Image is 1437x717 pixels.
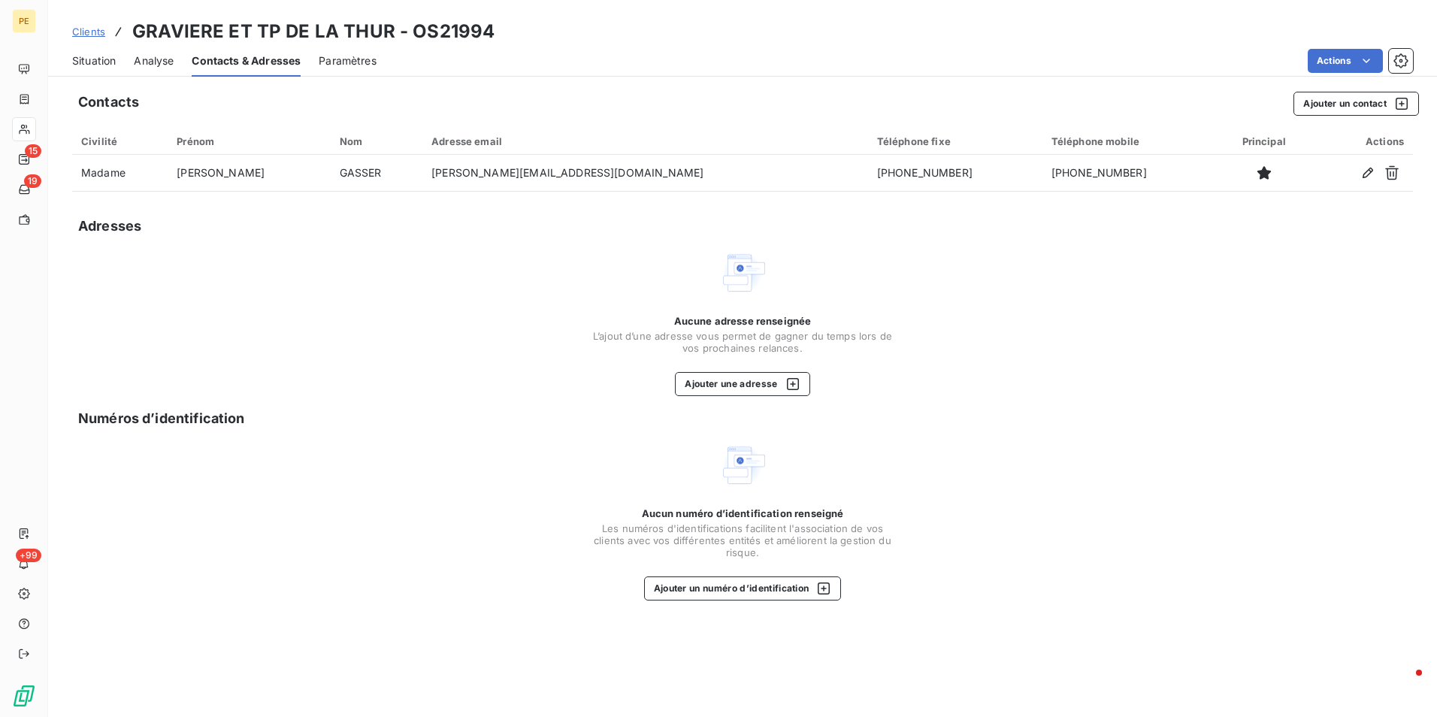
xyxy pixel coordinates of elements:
[868,155,1042,191] td: [PHONE_NUMBER]
[877,135,1033,147] div: Téléphone fixe
[592,330,893,354] span: L’ajout d’une adresse vous permet de gagner du temps lors de vos prochaines relances.
[674,315,812,327] span: Aucune adresse renseignée
[340,135,414,147] div: Nom
[1293,92,1419,116] button: Ajouter un contact
[72,26,105,38] span: Clients
[72,24,105,39] a: Clients
[592,522,893,558] span: Les numéros d'identifications facilitent l'association de vos clients avec vos différentes entité...
[72,53,116,68] span: Situation
[78,408,245,429] h5: Numéros d’identification
[24,174,41,188] span: 19
[12,177,35,201] a: 19
[718,249,767,297] img: Empty state
[718,441,767,489] img: Empty state
[644,576,842,601] button: Ajouter un numéro d’identification
[1321,135,1404,147] div: Actions
[12,684,36,708] img: Logo LeanPay
[675,372,809,396] button: Ajouter une adresse
[1386,666,1422,702] iframe: Intercom live chat
[1051,135,1208,147] div: Téléphone mobile
[78,216,141,237] h5: Adresses
[642,507,844,519] span: Aucun numéro d’identification renseigné
[81,135,159,147] div: Civilité
[168,155,330,191] td: [PERSON_NAME]
[422,155,868,191] td: [PERSON_NAME][EMAIL_ADDRESS][DOMAIN_NAME]
[134,53,174,68] span: Analyse
[319,53,377,68] span: Paramètres
[431,135,859,147] div: Adresse email
[177,135,321,147] div: Prénom
[192,53,301,68] span: Contacts & Adresses
[331,155,423,191] td: GASSER
[1308,49,1383,73] button: Actions
[16,549,41,562] span: +99
[1226,135,1302,147] div: Principal
[78,92,139,113] h5: Contacts
[12,9,36,33] div: PE
[72,155,168,191] td: Madame
[25,144,41,158] span: 15
[12,147,35,171] a: 15
[1042,155,1217,191] td: [PHONE_NUMBER]
[132,18,495,45] h3: GRAVIERE ET TP DE LA THUR - OS21994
